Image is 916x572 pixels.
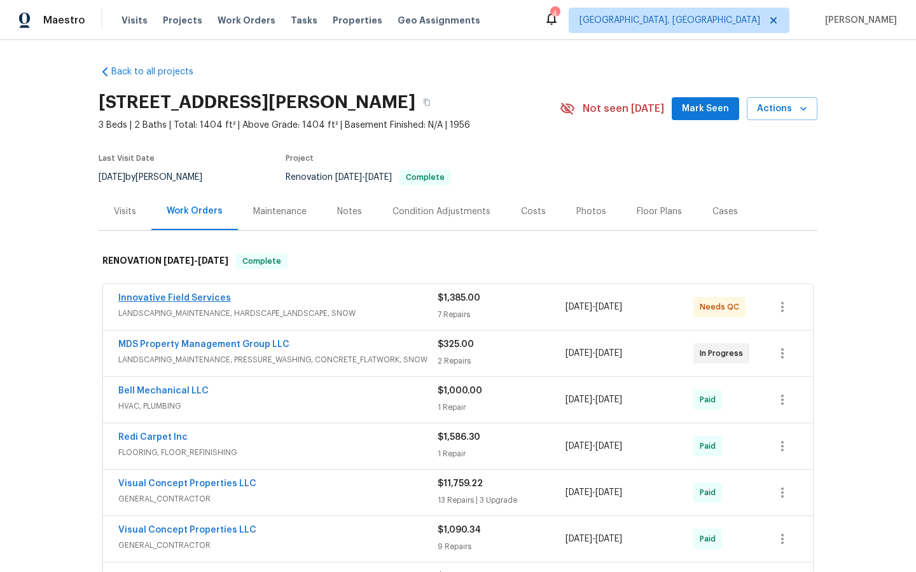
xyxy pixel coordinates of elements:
span: $1,586.30 [438,433,480,442]
a: Visual Concept Properties LLC [118,526,256,535]
div: Floor Plans [637,205,682,218]
div: Cases [712,205,738,218]
div: 1 Repair [438,447,566,460]
div: 2 Repairs [438,355,566,367]
span: Paid [700,533,721,545]
span: Maestro [43,14,85,27]
span: Visits [121,14,148,27]
div: RENOVATION [DATE]-[DATE]Complete [99,241,817,282]
span: [DATE] [99,173,125,182]
div: Work Orders [167,205,223,217]
span: Needs QC [700,301,744,313]
span: - [566,347,622,360]
span: [DATE] [566,303,592,311]
span: [DATE] [198,256,228,265]
div: 7 Repairs [438,308,566,321]
div: by [PERSON_NAME] [99,170,218,185]
span: $1,090.34 [438,526,481,535]
span: [DATE] [566,349,592,358]
h2: [STREET_ADDRESS][PERSON_NAME] [99,96,415,109]
span: - [566,440,622,453]
span: LANDSCAPING_MAINTENANCE, PRESSURE_WASHING, CONCRETE_FLATWORK, SNOW [118,353,438,366]
div: 4 [550,8,559,20]
span: LANDSCAPING_MAINTENANCE, HARDSCAPE_LANDSCAPE, SNOW [118,307,438,320]
span: $1,385.00 [438,294,480,303]
a: MDS Property Management Group LLC [118,340,289,349]
span: Last Visit Date [99,154,155,162]
span: $11,759.22 [438,479,483,488]
span: [DATE] [365,173,392,182]
span: $1,000.00 [438,386,482,395]
span: [DATE] [595,535,622,543]
span: [DATE] [335,173,362,182]
span: Renovation [286,173,451,182]
span: Not seen [DATE] [583,102,664,115]
button: Actions [747,97,817,121]
span: [DATE] [566,488,592,497]
span: - [566,533,622,545]
span: [DATE] [566,442,592,451]
span: GENERAL_CONTRACTOR [118,493,438,505]
span: Paid [700,440,721,453]
div: Visits [114,205,136,218]
div: Costs [521,205,546,218]
span: [DATE] [566,395,592,404]
span: Properties [333,14,382,27]
span: - [335,173,392,182]
span: Tasks [291,16,317,25]
span: [DATE] [163,256,194,265]
div: Condition Adjustments [392,205,490,218]
span: - [566,486,622,499]
span: [PERSON_NAME] [820,14,897,27]
span: FLOORING, FLOOR_REFINISHING [118,446,438,459]
span: - [566,393,622,406]
a: Visual Concept Properties LLC [118,479,256,488]
a: Redi Carpet Inc [118,433,188,442]
span: In Progress [700,347,748,360]
span: Geo Assignments [398,14,480,27]
button: Copy Address [415,91,438,114]
span: 3 Beds | 2 Baths | Total: 1404 ft² | Above Grade: 1404 ft² | Basement Finished: N/A | 1956 [99,119,560,132]
span: Project [286,154,314,162]
span: [DATE] [595,395,622,404]
span: $325.00 [438,340,474,349]
span: [DATE] [595,442,622,451]
span: - [566,301,622,313]
span: [DATE] [595,303,622,311]
span: [DATE] [566,535,592,543]
span: [DATE] [595,349,622,358]
a: Back to all projects [99,65,221,78]
span: Complete [237,255,286,268]
div: Photos [576,205,606,218]
a: Bell Mechanical LLC [118,386,209,395]
span: Complete [401,174,450,181]
span: Projects [163,14,202,27]
div: Notes [337,205,362,218]
span: HVAC, PLUMBING [118,400,438,412]
span: Paid [700,486,721,499]
div: 1 Repair [438,401,566,414]
span: [DATE] [595,488,622,497]
span: Paid [700,393,721,406]
div: Maintenance [253,205,307,218]
button: Mark Seen [672,97,739,121]
h6: RENOVATION [102,254,228,269]
div: 9 Repairs [438,540,566,553]
span: Mark Seen [682,101,729,117]
span: GENERAL_CONTRACTOR [118,539,438,552]
a: Innovative Field Services [118,294,231,303]
span: Actions [757,101,807,117]
span: [GEOGRAPHIC_DATA], [GEOGRAPHIC_DATA] [579,14,760,27]
div: 13 Repairs | 3 Upgrade [438,494,566,507]
span: - [163,256,228,265]
span: Work Orders [218,14,275,27]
